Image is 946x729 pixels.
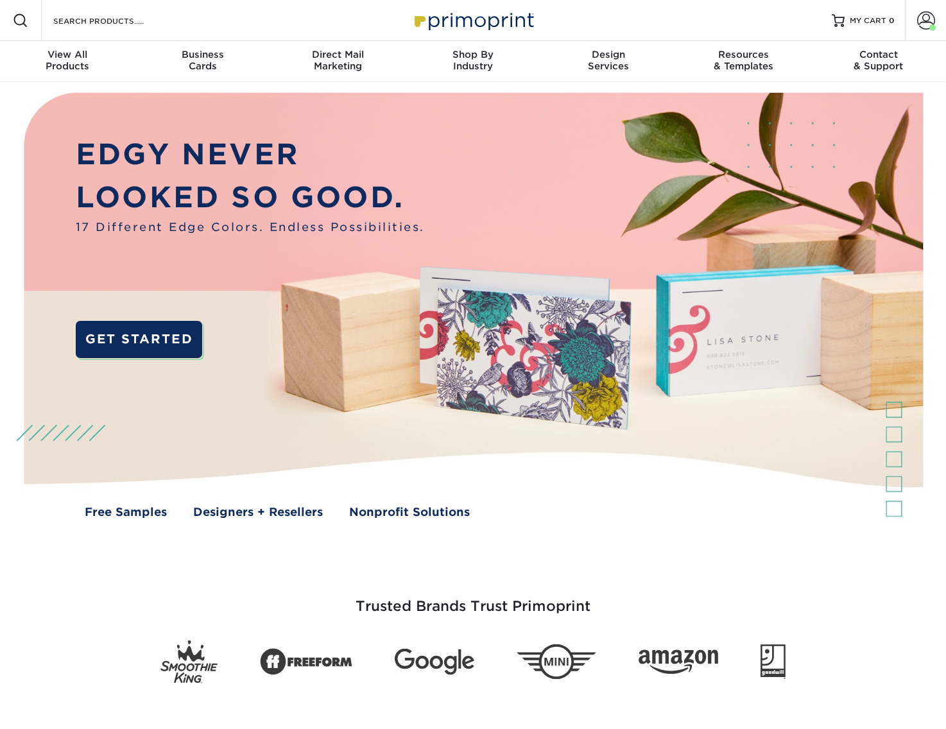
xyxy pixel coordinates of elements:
a: GET STARTED [76,321,203,358]
div: Services [540,49,676,72]
a: Resources& Templates [676,41,811,82]
span: Business [135,49,271,60]
span: MY CART [850,15,886,26]
img: Freeform [260,641,352,682]
div: Marketing [270,49,406,72]
div: Industry [406,49,541,72]
div: & Templates [676,49,811,72]
p: LOOKED SO GOOD. [76,176,425,219]
a: BusinessCards [135,41,271,82]
span: 17 Different Edge Colors. Endless Possibilities. [76,219,425,236]
img: Primoprint [409,6,537,34]
a: Designers + Resellers [193,504,323,521]
div: & Support [811,49,946,72]
img: Mini [517,644,596,680]
a: Contact& Support [811,41,946,82]
span: Resources [676,49,811,60]
span: Contact [811,49,946,60]
a: DesignServices [540,41,676,82]
img: Amazon [639,649,718,674]
div: Cards [135,49,271,72]
a: Shop ByIndustry [406,41,541,82]
span: Direct Mail [270,49,406,60]
p: EDGY NEVER [76,133,425,176]
h3: Trusted Brands Trust Primoprint [98,567,848,630]
a: Direct MailMarketing [270,41,406,82]
span: 0 [889,16,895,25]
span: Design [540,49,676,60]
input: SEARCH PRODUCTS..... [52,13,177,28]
img: Smoothie King [160,640,218,683]
a: Nonprofit Solutions [349,504,470,521]
span: Shop By [406,49,541,60]
img: Google [395,649,474,675]
img: Goodwill [761,644,786,679]
a: Free Samples [85,504,167,521]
